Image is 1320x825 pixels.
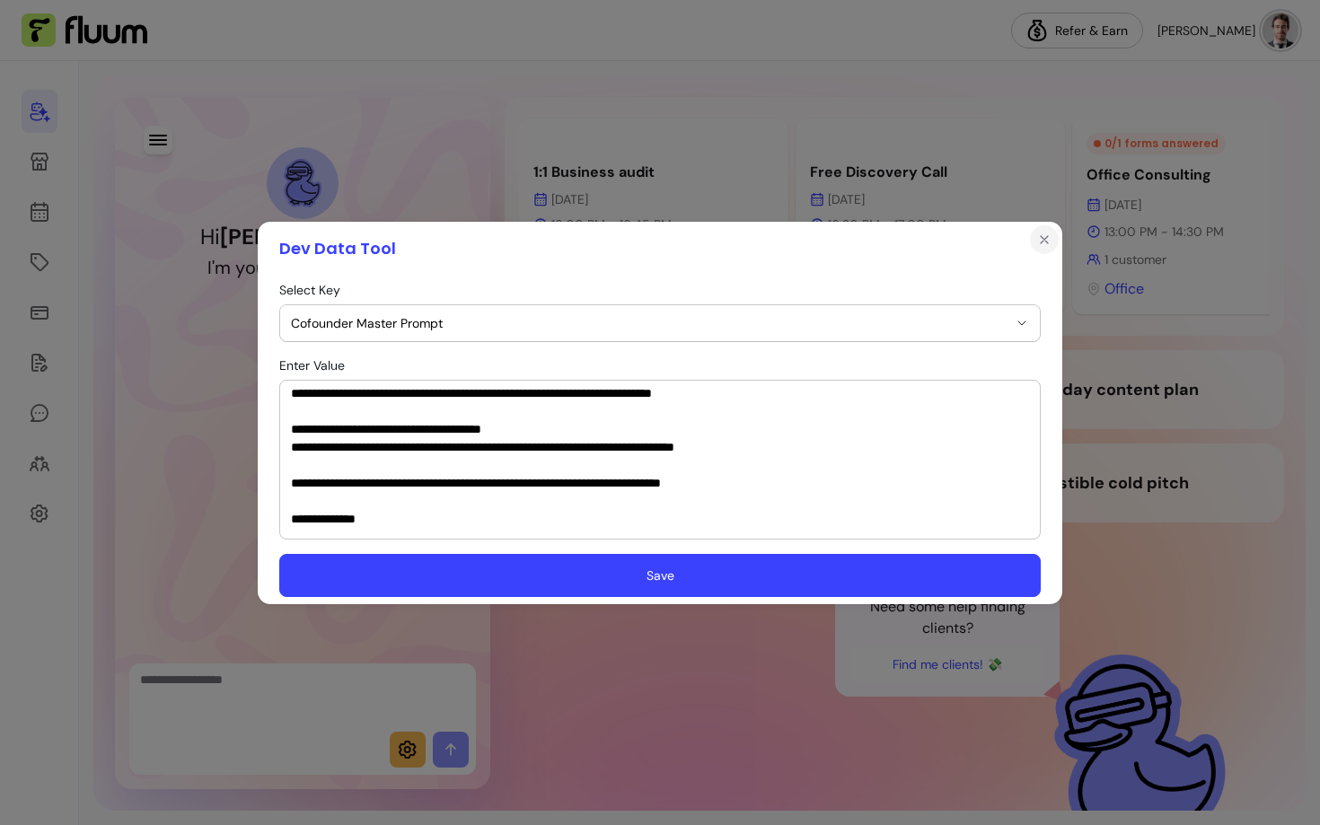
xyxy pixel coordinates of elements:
h1: Dev Data Tool [279,236,396,261]
span: Cofounder Master Prompt [291,314,1008,332]
button: Cofounder Master Prompt [280,305,1040,341]
button: Close [1030,225,1059,254]
textarea: Enter value for cofounder_master_prompt [291,388,1029,531]
button: Save [279,554,1041,597]
span: Enter Value [279,357,345,373]
label: Select Key [279,281,348,299]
